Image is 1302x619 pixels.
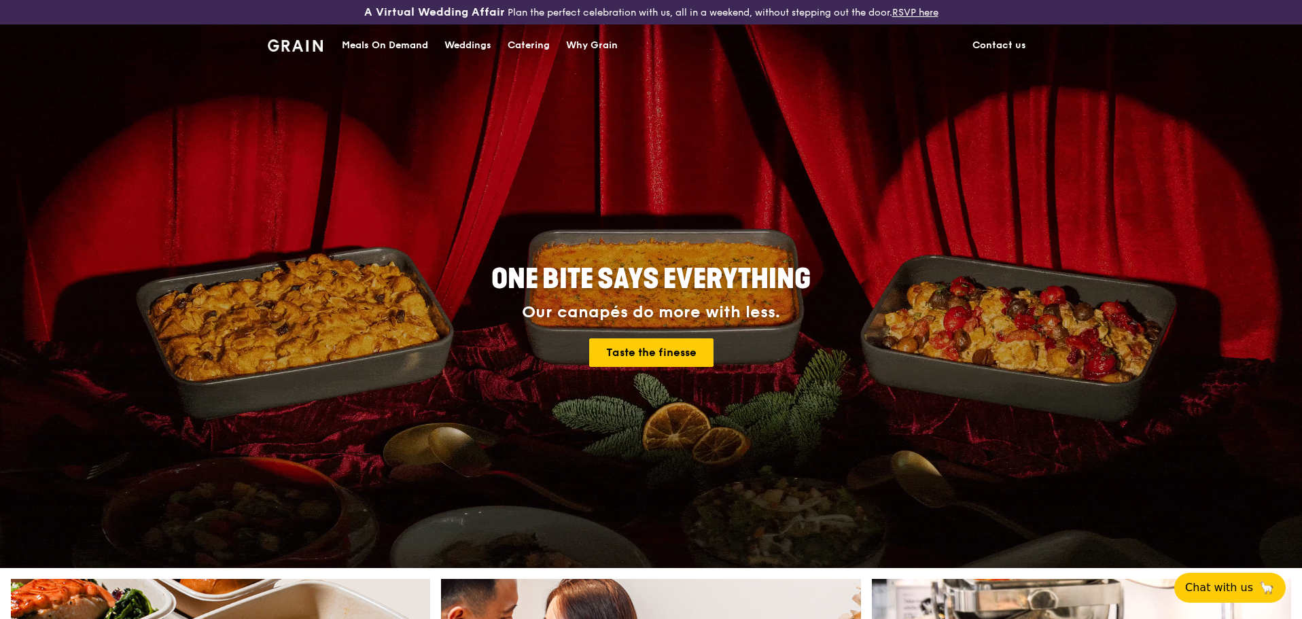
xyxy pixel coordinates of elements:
div: Catering [508,25,550,66]
a: Contact us [964,25,1034,66]
a: Weddings [436,25,499,66]
span: ONE BITE SAYS EVERYTHING [491,263,811,296]
a: Catering [499,25,558,66]
a: RSVP here [892,7,938,18]
button: Chat with us🦙 [1174,573,1286,603]
span: Chat with us [1185,580,1253,596]
h3: A Virtual Wedding Affair [364,5,505,19]
div: Why Grain [566,25,618,66]
div: Plan the perfect celebration with us, all in a weekend, without stepping out the door. [260,5,1042,19]
a: GrainGrain [268,24,323,65]
div: Meals On Demand [342,25,428,66]
a: Taste the finesse [589,338,714,367]
div: Our canapés do more with less. [406,303,896,322]
a: Why Grain [558,25,626,66]
div: Weddings [444,25,491,66]
span: 🦙 [1259,580,1275,596]
img: Grain [268,39,323,52]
